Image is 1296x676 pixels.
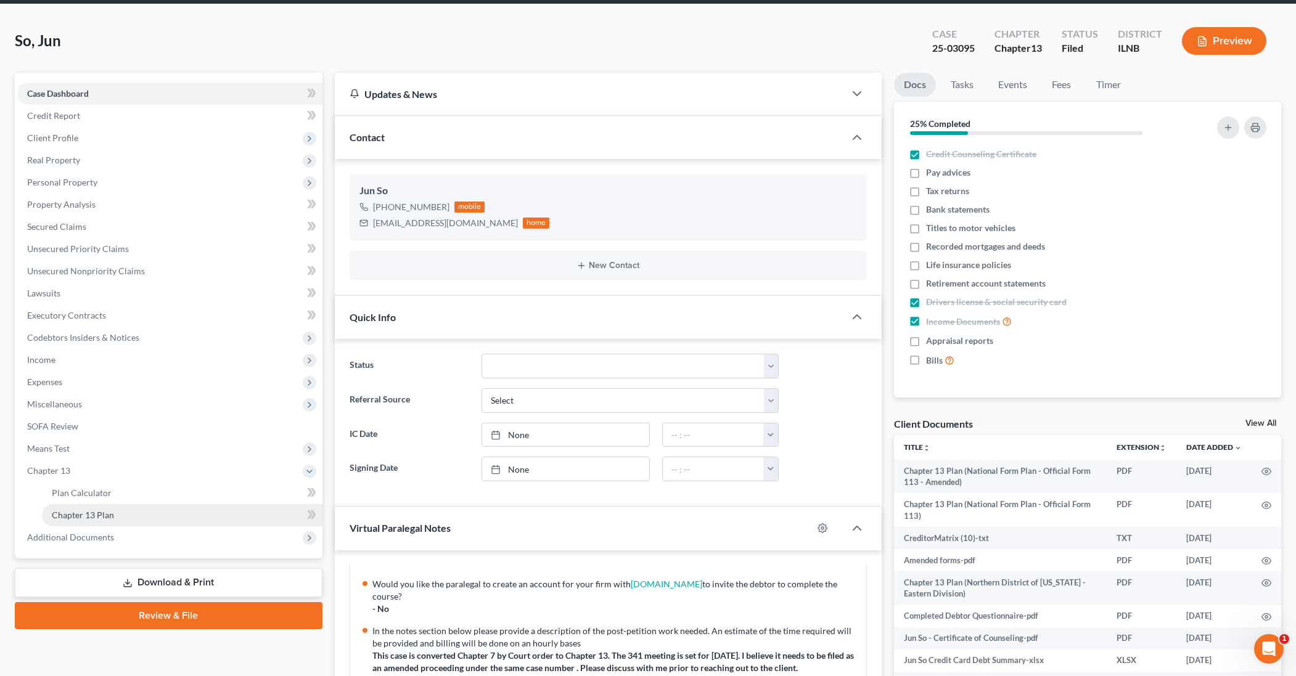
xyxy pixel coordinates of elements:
span: Miscellaneous [27,399,82,409]
span: Tax returns [926,185,969,197]
div: Case [932,27,975,41]
iframe: Intercom live chat [1254,634,1284,664]
td: PDF [1107,571,1176,605]
td: PDF [1107,549,1176,571]
a: Secured Claims [17,216,322,238]
button: New Contact [359,261,857,271]
div: Chapter [995,41,1042,55]
span: Credit Report [27,110,80,121]
td: [DATE] [1176,627,1252,650]
td: Chapter 13 Plan (National Form Plan - Official Form 113) [894,493,1107,527]
a: Timer [1086,73,1131,97]
span: Plan Calculator [52,487,112,498]
a: [DOMAIN_NAME] [631,579,702,589]
td: Completed Debtor Questionnaire-pdf [894,605,1107,627]
span: Executory Contracts [27,310,106,320]
a: Download & Print [15,568,322,597]
td: CreditorMatrix (10)-txt [894,527,1107,549]
span: Unsecured Priority Claims [27,243,129,254]
td: PDF [1107,627,1176,650]
strong: 25% Completed [910,118,970,129]
td: Amended forms-pdf [894,549,1107,571]
a: SOFA Review [17,415,322,438]
span: Chapter 13 Plan [52,510,114,520]
div: Filed [1062,41,1098,55]
td: Jun So Credit Card Debt Summary-xlsx [894,650,1107,672]
label: Status [343,354,476,378]
span: Codebtors Insiders & Notices [27,332,139,343]
a: Extensionunfold_more [1117,442,1167,452]
div: home [523,218,550,229]
label: IC Date [343,423,476,447]
span: Real Property [27,155,80,165]
a: Date Added expand_more [1186,442,1242,452]
div: Updates & News [350,88,830,100]
input: -- : -- [663,457,765,481]
div: District [1118,27,1162,41]
td: XLSX [1107,650,1176,672]
a: Credit Report [17,105,322,127]
a: View All [1245,419,1276,428]
i: unfold_more [923,444,930,452]
td: [DATE] [1176,571,1252,605]
span: Personal Property [27,177,97,187]
td: [DATE] [1176,549,1252,571]
span: Means Test [27,443,70,454]
td: Chapter 13 Plan (National Form Plan - Official Form 113 - Amended) [894,460,1107,494]
span: Expenses [27,377,62,387]
div: - No [372,603,859,615]
span: Income Documents [926,316,1000,328]
a: None [482,457,649,481]
td: Jun So - Certificate of Counseling-pdf [894,627,1107,650]
div: [PHONE_NUMBER] [373,201,449,213]
a: Titleunfold_more [904,442,930,452]
td: TXT [1107,527,1176,549]
span: Recorded mortgages and deeds [926,240,1045,253]
a: Unsecured Nonpriority Claims [17,260,322,282]
span: Credit Counseling Certificate [926,148,1036,160]
div: [EMAIL_ADDRESS][DOMAIN_NAME] [373,217,518,229]
a: None [482,423,649,447]
label: Referral Source [343,388,476,413]
a: Events [988,73,1037,97]
span: 1 [1279,634,1289,644]
div: Client Documents [894,417,973,430]
a: Docs [894,73,936,97]
a: Executory Contracts [17,304,322,327]
span: Property Analysis [27,199,96,210]
span: Additional Documents [27,532,114,542]
span: Life insurance policies [926,259,1011,271]
a: Tasks [941,73,983,97]
td: [DATE] [1176,527,1252,549]
span: Case Dashboard [27,88,89,99]
button: Preview [1182,27,1266,55]
span: Bank statements [926,203,990,216]
span: So, Jun [15,31,61,49]
a: Plan Calculator [42,482,322,504]
span: Lawsuits [27,288,60,298]
td: PDF [1107,460,1176,494]
td: [DATE] [1176,460,1252,494]
a: Lawsuits [17,282,322,304]
span: Secured Claims [27,221,86,232]
span: Quick Info [350,311,396,323]
a: Chapter 13 Plan [42,504,322,526]
div: mobile [454,202,485,213]
div: Would you like the paralegal to create an account for your firm with to invite the debtor to comp... [372,578,859,603]
span: Contact [350,131,385,143]
span: SOFA Review [27,421,78,431]
div: In the notes section below please provide a description of the post-petition work needed. An esti... [372,625,859,650]
input: -- : -- [663,423,765,447]
span: Drivers license & social security card [926,296,1067,308]
span: Virtual Paralegal Notes [350,522,451,534]
span: Chapter 13 [27,465,70,476]
td: [DATE] [1176,650,1252,672]
span: Appraisal reports [926,335,993,347]
i: unfold_more [1159,444,1167,452]
a: Fees [1042,73,1081,97]
a: Case Dashboard [17,83,322,105]
span: Income [27,354,55,365]
td: Chapter 13 Plan (Northern District of [US_STATE] - Eastern Division) [894,571,1107,605]
label: Signing Date [343,457,476,481]
span: Titles to motor vehicles [926,222,1015,234]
